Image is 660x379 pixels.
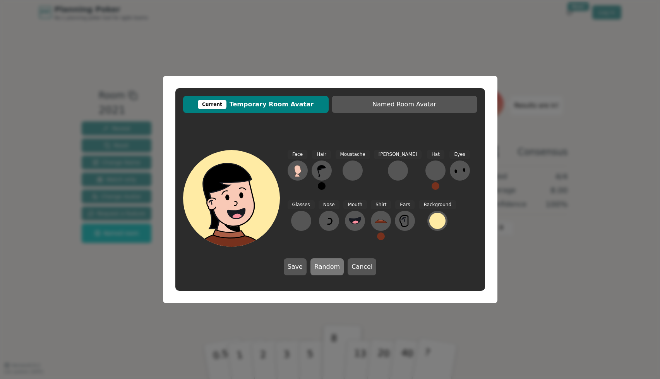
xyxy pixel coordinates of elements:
[288,200,315,209] span: Glasses
[332,96,477,113] button: Named Room Avatar
[343,200,367,209] span: Mouth
[371,200,391,209] span: Shirt
[336,100,473,109] span: Named Room Avatar
[284,258,307,275] button: Save
[374,150,422,159] span: [PERSON_NAME]
[310,258,344,275] button: Random
[336,150,370,159] span: Moustache
[312,150,331,159] span: Hair
[198,100,226,109] div: Current
[449,150,470,159] span: Eyes
[288,150,307,159] span: Face
[187,100,325,109] span: Temporary Room Avatar
[183,96,329,113] button: CurrentTemporary Room Avatar
[427,150,444,159] span: Hat
[395,200,415,209] span: Ears
[348,258,376,275] button: Cancel
[319,200,339,209] span: Nose
[419,200,456,209] span: Background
